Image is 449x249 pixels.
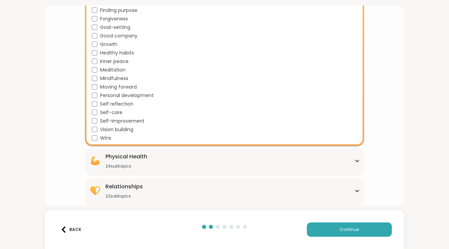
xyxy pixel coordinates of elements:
[100,118,145,125] span: Self-Improvement
[340,227,359,233] span: Continue
[100,15,128,22] span: Forgiveness
[100,109,122,116] span: Self-care
[100,7,137,14] span: Finding purpose
[105,193,143,199] div: 22 subtopics
[105,153,147,161] div: Physical Health
[57,222,84,237] button: Back
[100,83,137,91] span: Moving forward
[100,126,133,133] span: Vision building
[100,41,117,48] span: Growth
[100,66,126,74] span: Meditation
[307,222,392,237] button: Continue
[100,135,111,142] span: Wins
[105,183,143,191] div: Relationships
[100,100,133,108] span: Self reflection
[100,49,134,57] span: Healthy habits
[100,24,130,31] span: Goal-setting
[100,32,137,40] span: Good company
[100,92,154,99] span: Personal development
[61,227,81,233] div: Back
[100,75,128,82] span: Mindfulness
[100,58,129,65] span: Inner peace
[105,164,147,169] div: 24 subtopics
